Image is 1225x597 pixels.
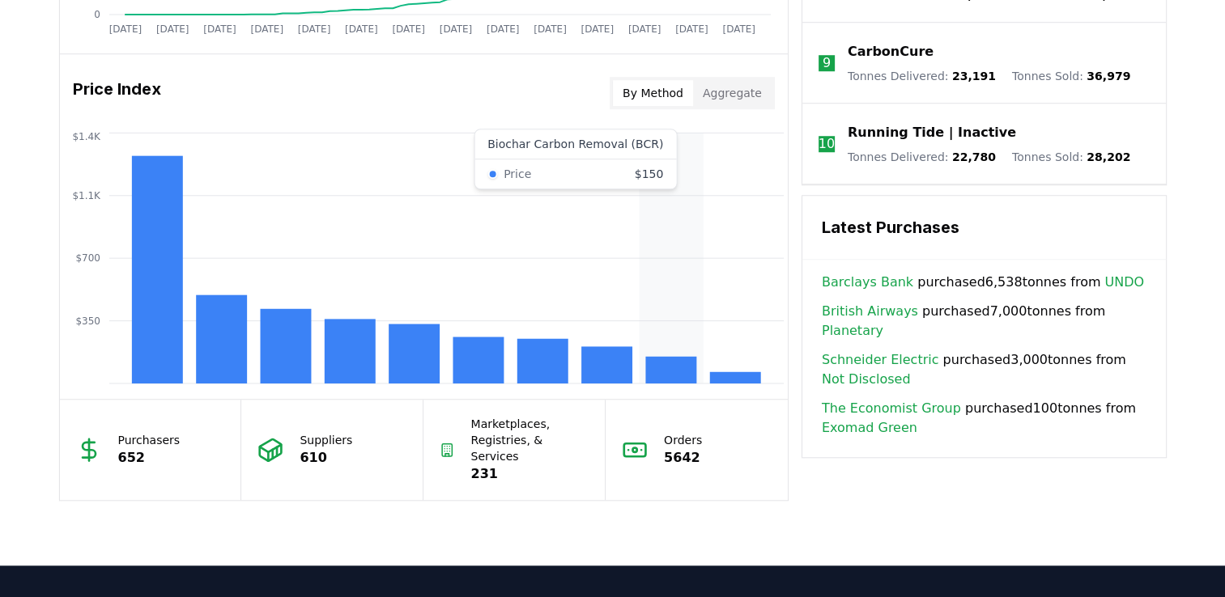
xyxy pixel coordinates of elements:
tspan: 0 [94,9,100,20]
p: 5642 [664,448,702,468]
p: 9 [823,53,831,73]
span: 22,780 [952,150,996,163]
tspan: [DATE] [345,23,378,35]
tspan: $1.4K [72,130,101,142]
button: By Method [613,80,693,106]
span: purchased 6,538 tonnes from [822,273,1144,292]
p: Tonnes Sold : [1012,68,1130,84]
tspan: $700 [75,252,100,264]
tspan: [DATE] [487,23,520,35]
tspan: [DATE] [439,23,472,35]
span: purchased 7,000 tonnes from [822,302,1146,341]
span: purchased 100 tonnes from [822,399,1146,438]
a: Planetary [822,321,883,341]
a: Not Disclosed [822,370,911,389]
span: purchased 3,000 tonnes from [822,350,1146,389]
p: 652 [118,448,181,468]
p: 10 [819,134,835,154]
tspan: [DATE] [250,23,283,35]
span: 28,202 [1087,150,1130,163]
tspan: [DATE] [675,23,708,35]
p: Suppliers [300,432,352,448]
tspan: [DATE] [722,23,755,35]
p: Tonnes Delivered : [848,68,996,84]
p: 231 [471,464,589,484]
tspan: [DATE] [155,23,189,35]
a: CarbonCure [848,42,934,61]
p: 610 [300,448,352,468]
tspan: [DATE] [628,23,661,35]
tspan: [DATE] [581,23,614,35]
tspan: [DATE] [297,23,330,35]
h3: Latest Purchases [822,215,1146,239]
p: Tonnes Delivered : [848,149,996,165]
a: Running Tide | Inactive [848,123,1016,142]
tspan: [DATE] [203,23,236,35]
p: Tonnes Sold : [1012,149,1130,165]
tspan: [DATE] [108,23,142,35]
p: Orders [664,432,702,448]
a: Barclays Bank [822,273,913,292]
a: British Airways [822,302,918,321]
span: 23,191 [952,70,996,83]
tspan: $1.1K [72,190,101,201]
tspan: $350 [75,315,100,327]
tspan: [DATE] [534,23,567,35]
p: Marketplaces, Registries, & Services [471,416,589,464]
p: Purchasers [118,432,181,448]
h3: Price Index [73,77,161,109]
tspan: [DATE] [392,23,425,35]
a: Exomad Green [822,418,917,438]
a: The Economist Group [822,399,961,418]
button: Aggregate [693,80,772,106]
span: 36,979 [1087,70,1130,83]
a: UNDO [1104,273,1144,292]
a: Schneider Electric [822,350,938,370]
